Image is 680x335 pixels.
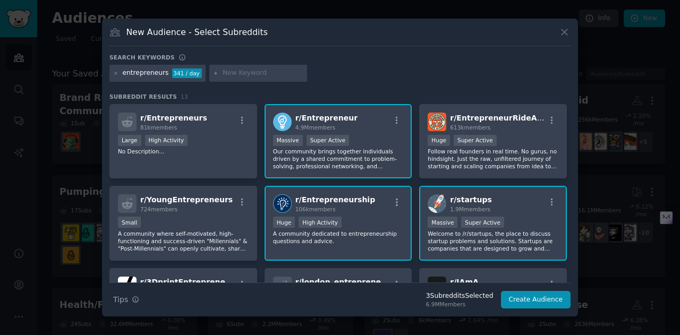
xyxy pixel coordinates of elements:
div: Small [118,217,141,228]
img: IAmA [428,277,446,295]
button: Create Audience [501,291,571,309]
span: r/ Entrepreneurs [140,114,207,122]
img: startups [428,194,446,213]
span: r/ 3DprintEntrepreneurs [140,278,239,286]
div: High Activity [145,135,188,146]
span: 724 members [140,206,177,212]
span: Subreddit Results [109,93,177,100]
p: Welcome to /r/startups, the place to discuss startup problems and solutions. Startups are compani... [428,230,558,252]
span: 1.9M members [450,206,490,212]
span: r/ startups [450,195,491,204]
p: Follow real founders in real time. No gurus, no hindsight. Just the raw, unfiltered journey of st... [428,148,558,170]
input: New Keyword [223,68,303,78]
div: Super Active [307,135,350,146]
span: r/ EntrepreneurRideAlong [450,114,555,122]
span: r/ london_entrepreneurs [295,278,395,286]
div: High Activity [299,217,342,228]
span: r/ Entrepreneurship [295,195,376,204]
p: No Description... [118,148,249,155]
img: EntrepreneurRideAlong [428,113,446,131]
div: Massive [428,217,457,228]
img: Entrepreneurship [273,194,292,213]
span: 106k members [295,206,336,212]
p: A community where self-motivated, high-functioning and success-driven "Millennials" & "Post-Mille... [118,230,249,252]
p: A community dedicated to entrepreneurship questions and advice. [273,230,404,245]
div: Super Active [461,217,504,228]
div: 341 / day [172,68,202,78]
div: Super Active [454,135,497,146]
span: 613k members [450,124,490,131]
span: 13 [181,93,188,100]
div: Huge [428,135,450,146]
p: Our community brings together individuals driven by a shared commitment to problem-solving, profe... [273,148,404,170]
span: 81k members [140,124,177,131]
button: Tips [109,290,143,309]
img: 3DprintEntrepreneurs [118,277,137,295]
span: r/ Entrepreneur [295,114,358,122]
div: Huge [273,217,295,228]
span: r/ IAmA [450,278,479,286]
div: 6.9M Members [426,300,494,308]
span: Tips [113,294,128,305]
div: Large [118,135,141,146]
h3: New Audience - Select Subreddits [126,27,268,38]
img: Entrepreneur [273,113,292,131]
span: r/ YoungEntrepreneurs [140,195,233,204]
span: 4.9M members [295,124,336,131]
div: entrepreneurs [123,68,169,78]
div: Massive [273,135,303,146]
div: 3 Subreddit s Selected [426,291,494,301]
h3: Search keywords [109,54,175,61]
